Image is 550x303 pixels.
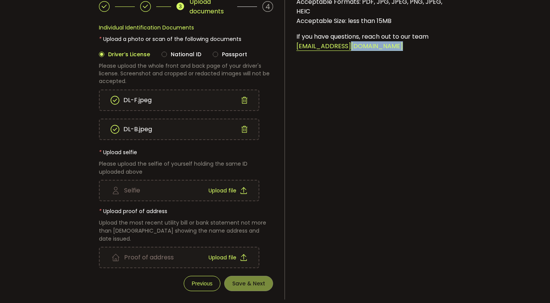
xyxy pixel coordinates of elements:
span: DL-B.jpeg [123,120,152,138]
span: Previous [192,280,212,287]
span: Individual Identification Documents [99,24,194,31]
span: National ID [167,50,201,58]
span: Selfie [124,187,140,194]
span: Please upload the whole front and back page of your driver's license. Screenshot and cropped or r... [99,62,270,85]
span: Upload file [209,188,236,193]
span: DL-F.jpeg [123,91,152,109]
span: Driver’s License [104,50,150,58]
span: [EMAIL_ADDRESS][DOMAIN_NAME] [296,42,403,51]
span: Acceptable Size: less than 15MB [296,16,391,25]
span: Upload file [209,255,236,260]
span: If you have questions, reach out to our team [296,32,429,41]
iframe: Chat Widget [459,220,550,303]
span: Passport [218,50,247,58]
button: Previous [184,276,220,291]
button: Save & Next [224,276,273,291]
span: Proof of address [124,254,174,261]
span: Save & Next [232,281,265,286]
